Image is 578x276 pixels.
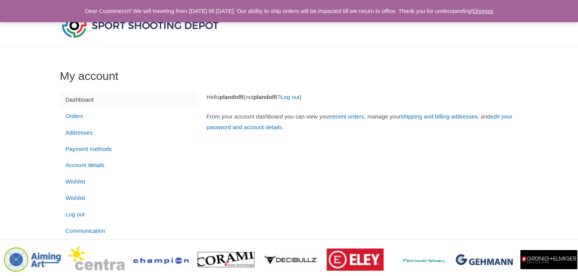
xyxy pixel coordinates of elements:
[401,113,478,120] a: shipping and billing addresses
[60,174,198,190] a: Wishlist
[60,206,198,222] a: Log out
[207,92,518,102] p: Hello (not ? )
[327,248,384,271] img: brand logo
[60,11,220,39] img: Sport Shooting Depot
[220,94,244,100] strong: plandolfi
[60,92,198,108] a: Dashboard
[473,8,493,14] a: Dismiss
[60,141,198,157] a: Payment methods
[60,124,198,141] a: Addresses
[60,222,198,239] a: Communication
[60,69,518,83] h1: My account
[330,113,364,120] a: recent orders
[253,94,277,100] strong: plandolfi
[60,108,198,124] a: Orders
[60,157,198,174] a: Account details
[207,111,518,133] p: From your account dashboard you can view your , manage your , and .
[280,94,300,100] a: Log out
[60,92,198,239] nav: Account pages
[60,190,198,206] a: Wishlist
